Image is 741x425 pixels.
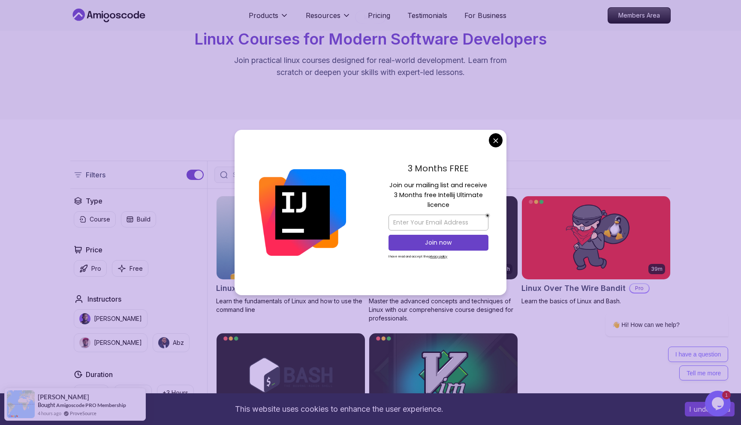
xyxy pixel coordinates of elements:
[158,337,169,348] img: instructor img
[38,393,89,401] span: [PERSON_NAME]
[163,389,188,397] p: +3 Hours
[217,333,365,416] img: Shell Scripting card
[216,282,292,294] h2: Linux Fundamentals
[578,245,732,386] iframe: chat widget
[86,170,105,180] p: Filters
[157,385,194,401] button: +3 Hours
[369,297,518,323] p: Master the advanced concepts and techniques of Linux with our comprehensive course designed for p...
[56,402,126,408] a: Amigoscode PRO Membership
[112,260,148,277] button: Free
[94,338,142,347] p: [PERSON_NAME]
[94,314,142,323] p: [PERSON_NAME]
[464,10,506,21] a: For Business
[79,337,90,348] img: instructor img
[7,390,35,418] img: provesource social proof notification image
[608,7,671,24] a: Members Area
[521,297,671,305] p: Learn the basics of Linux and Bash.
[407,10,447,21] a: Testimonials
[70,410,96,417] a: ProveSource
[306,10,351,27] button: Resources
[137,215,151,224] p: Build
[87,294,121,304] h2: Instructors
[608,8,670,23] p: Members Area
[121,211,156,227] button: Build
[521,196,671,305] a: Linux Over The Wire Bandit card39mLinux Over The Wire BanditProLearn the basics of Linux and Bash.
[74,309,148,328] button: instructor img[PERSON_NAME]
[38,410,61,417] span: 4 hours ago
[6,400,672,419] div: This website uses cookies to enhance the user experience.
[173,338,184,347] p: Abz
[217,196,365,279] img: Linux Fundamentals card
[705,391,732,416] iframe: chat widget
[226,54,515,78] p: Join practical linux courses designed for real-world development. Learn from scratch or deepen yo...
[369,333,518,416] img: VIM Essentials card
[86,196,102,206] h2: Type
[74,385,109,401] button: 0-1 Hour
[216,297,365,314] p: Learn the fundamentals of Linux and how to use the command line
[231,171,415,179] input: Search Java, React, Spring boot ...
[216,196,365,314] a: Linux Fundamentals card6.00hLinux FundamentalsProLearn the fundamentals of Linux and how to use t...
[685,402,735,416] button: Accept cookies
[38,401,55,408] span: Bought
[306,10,340,21] p: Resources
[91,264,101,273] p: Pro
[249,10,289,27] button: Products
[194,30,547,48] span: Linux Courses for Modern Software Developers
[130,264,143,273] p: Free
[153,333,190,352] button: instructor imgAbz
[249,10,278,21] p: Products
[368,10,390,21] a: Pricing
[521,282,626,294] h2: Linux Over The Wire Bandit
[86,369,113,380] h2: Duration
[90,215,110,224] p: Course
[522,196,670,279] img: Linux Over The Wire Bandit card
[74,333,148,352] button: instructor img[PERSON_NAME]
[114,385,152,401] button: 1-3 Hours
[86,245,102,255] h2: Price
[74,260,107,277] button: Pro
[74,211,116,227] button: Course
[79,313,90,324] img: instructor img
